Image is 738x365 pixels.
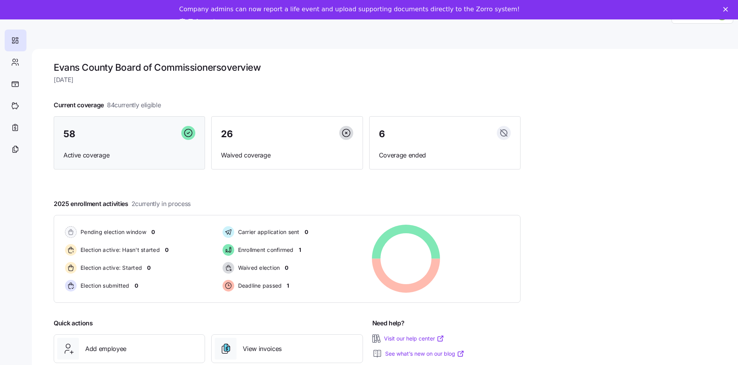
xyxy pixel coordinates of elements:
[221,129,233,139] span: 26
[723,7,731,12] div: Close
[78,228,146,236] span: Pending election window
[107,100,161,110] span: 84 currently eligible
[131,199,191,209] span: 2 currently in process
[285,264,288,272] span: 0
[236,264,280,272] span: Waived election
[299,246,301,254] span: 1
[385,350,465,358] a: See what’s new on our blog
[236,282,282,290] span: Deadline passed
[221,150,353,160] span: Waived coverage
[54,199,191,209] span: 2025 enrollment activities
[78,282,130,290] span: Election submitted
[379,129,385,139] span: 6
[165,246,168,254] span: 0
[305,228,308,236] span: 0
[85,344,126,354] span: Add employee
[179,5,520,13] div: Company admins can now report a life event and upload supporting documents directly to the Zorro ...
[78,246,160,254] span: Election active: Hasn't started
[54,318,93,328] span: Quick actions
[379,150,511,160] span: Coverage ended
[179,18,228,26] a: Take a tour
[151,228,155,236] span: 0
[287,282,289,290] span: 1
[54,75,521,85] span: [DATE]
[135,282,138,290] span: 0
[63,150,195,160] span: Active coverage
[236,246,294,254] span: Enrollment confirmed
[63,129,75,139] span: 58
[384,335,444,342] a: Visit our help center
[243,344,282,354] span: View invoices
[54,100,161,110] span: Current coverage
[78,264,142,272] span: Election active: Started
[372,318,405,328] span: Need help?
[147,264,151,272] span: 0
[54,61,521,73] h1: Evans County Board of Commissioners overview
[236,228,300,236] span: Carrier application sent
